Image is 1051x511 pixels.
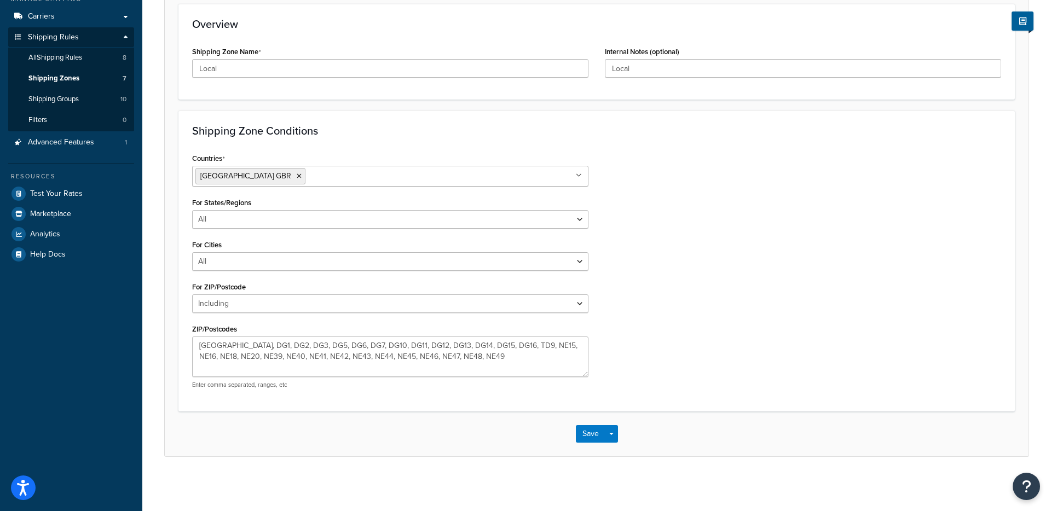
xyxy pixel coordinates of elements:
[8,172,134,181] div: Resources
[8,224,134,244] a: Analytics
[30,230,60,239] span: Analytics
[125,138,127,147] span: 1
[8,27,134,48] a: Shipping Rules
[8,27,134,131] li: Shipping Rules
[28,53,82,62] span: All Shipping Rules
[28,115,47,125] span: Filters
[28,138,94,147] span: Advanced Features
[8,68,134,89] li: Shipping Zones
[8,48,134,68] a: AllShipping Rules8
[192,241,222,249] label: For Cities
[8,184,134,204] a: Test Your Rates
[30,210,71,219] span: Marketplace
[28,33,79,42] span: Shipping Rules
[192,154,225,163] label: Countries
[123,115,126,125] span: 0
[192,325,237,333] label: ZIP/Postcodes
[605,48,679,56] label: Internal Notes (optional)
[123,53,126,62] span: 8
[192,381,588,389] p: Enter comma separated, ranges, etc
[120,95,126,104] span: 10
[123,74,126,83] span: 7
[30,189,83,199] span: Test Your Rates
[8,110,134,130] a: Filters0
[576,425,605,443] button: Save
[8,245,134,264] a: Help Docs
[192,48,261,56] label: Shipping Zone Name
[8,89,134,109] a: Shipping Groups10
[8,7,134,27] a: Carriers
[200,170,291,182] span: [GEOGRAPHIC_DATA] GBR
[1013,473,1040,500] button: Open Resource Center
[8,132,134,153] li: Advanced Features
[192,125,1001,137] h3: Shipping Zone Conditions
[192,199,251,207] label: For States/Regions
[8,132,134,153] a: Advanced Features1
[1012,11,1033,31] button: Show Help Docs
[8,110,134,130] li: Filters
[28,95,79,104] span: Shipping Groups
[30,250,66,259] span: Help Docs
[28,74,79,83] span: Shipping Zones
[8,68,134,89] a: Shipping Zones7
[8,204,134,224] a: Marketplace
[192,18,1001,30] h3: Overview
[192,336,588,377] textarea: [GEOGRAPHIC_DATA], DG1, DG2, DG3, DG5, DG6, DG7, DG10, DG11, DG12, DG13, DG14, DG15, DG16, TD9, N...
[8,89,134,109] li: Shipping Groups
[28,12,55,21] span: Carriers
[192,283,246,291] label: For ZIP/Postcode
